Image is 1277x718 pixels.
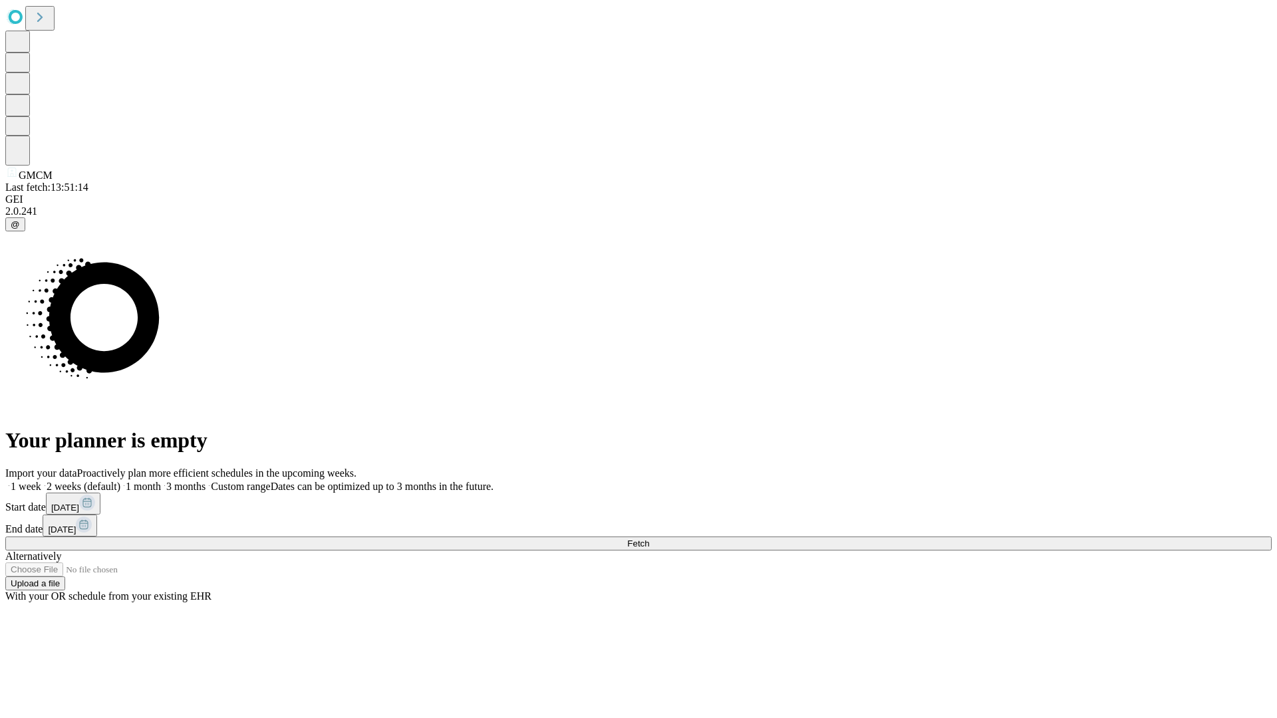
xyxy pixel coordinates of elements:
[43,515,97,537] button: [DATE]
[5,515,1272,537] div: End date
[5,576,65,590] button: Upload a file
[77,467,356,479] span: Proactively plan more efficient schedules in the upcoming weeks.
[627,538,649,548] span: Fetch
[46,493,100,515] button: [DATE]
[19,170,53,181] span: GMCM
[11,219,20,229] span: @
[5,193,1272,205] div: GEI
[11,481,41,492] span: 1 week
[166,481,206,492] span: 3 months
[5,181,88,193] span: Last fetch: 13:51:14
[48,525,76,535] span: [DATE]
[5,217,25,231] button: @
[5,590,212,602] span: With your OR schedule from your existing EHR
[5,550,61,562] span: Alternatively
[5,428,1272,453] h1: Your planner is empty
[47,481,120,492] span: 2 weeks (default)
[51,503,79,513] span: [DATE]
[271,481,494,492] span: Dates can be optimized up to 3 months in the future.
[5,467,77,479] span: Import your data
[126,481,161,492] span: 1 month
[5,537,1272,550] button: Fetch
[211,481,270,492] span: Custom range
[5,205,1272,217] div: 2.0.241
[5,493,1272,515] div: Start date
